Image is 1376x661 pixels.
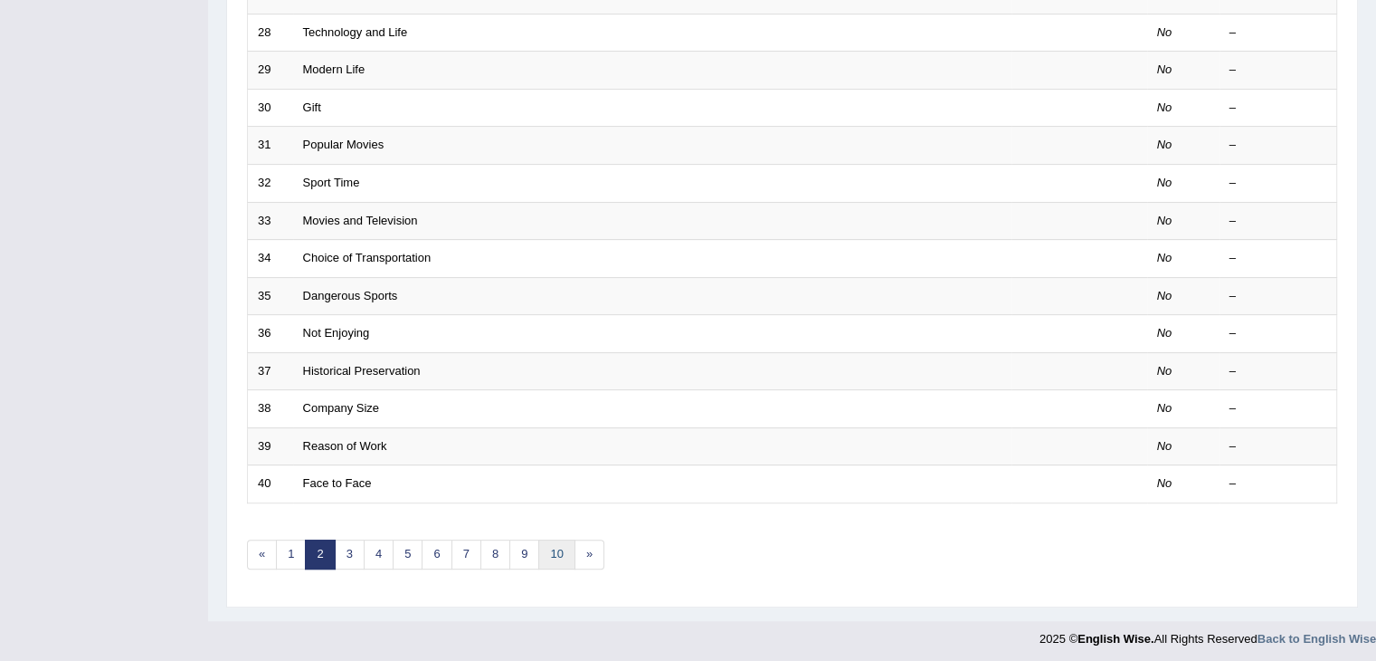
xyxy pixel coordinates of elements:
[1157,138,1172,151] em: No
[1157,439,1172,453] em: No
[364,540,394,570] a: 4
[1157,476,1172,490] em: No
[303,326,370,340] a: Not Enjoying
[1229,62,1327,79] div: –
[1229,24,1327,42] div: –
[248,89,293,127] td: 30
[303,101,321,114] a: Gift
[509,540,539,570] a: 9
[1077,632,1153,646] strong: English Wise.
[1229,363,1327,380] div: –
[393,540,422,570] a: 5
[303,401,380,415] a: Company Size
[1157,401,1172,415] em: No
[303,364,421,378] a: Historical Preservation
[538,540,574,570] a: 10
[276,540,306,570] a: 1
[248,164,293,202] td: 32
[248,427,293,465] td: 39
[1157,101,1172,114] em: No
[574,540,604,570] a: »
[1229,475,1327,493] div: –
[303,25,408,39] a: Technology and Life
[248,352,293,390] td: 37
[248,277,293,315] td: 35
[303,251,432,264] a: Choice of Transportation
[248,465,293,503] td: 40
[303,62,365,76] a: Modern Life
[1229,250,1327,267] div: –
[1157,326,1172,340] em: No
[248,390,293,428] td: 38
[451,540,481,570] a: 7
[1229,438,1327,455] div: –
[1229,100,1327,117] div: –
[303,214,418,227] a: Movies and Television
[422,540,451,570] a: 6
[248,240,293,278] td: 34
[1157,25,1172,39] em: No
[1039,621,1376,647] div: 2025 © All Rights Reserved
[303,439,387,453] a: Reason of Work
[1157,251,1172,264] em: No
[248,14,293,52] td: 28
[1229,213,1327,230] div: –
[335,540,365,570] a: 3
[1157,289,1172,302] em: No
[248,52,293,90] td: 29
[303,289,398,302] a: Dangerous Sports
[248,202,293,240] td: 33
[480,540,510,570] a: 8
[303,176,360,189] a: Sport Time
[1229,137,1327,154] div: –
[248,315,293,353] td: 36
[247,540,277,570] a: «
[1229,325,1327,342] div: –
[303,138,384,151] a: Popular Movies
[303,476,372,490] a: Face to Face
[1229,175,1327,192] div: –
[1229,400,1327,417] div: –
[1157,62,1172,76] em: No
[1257,632,1376,646] a: Back to English Wise
[248,127,293,165] td: 31
[1157,214,1172,227] em: No
[305,540,335,570] a: 2
[1157,364,1172,378] em: No
[1157,176,1172,189] em: No
[1229,288,1327,305] div: –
